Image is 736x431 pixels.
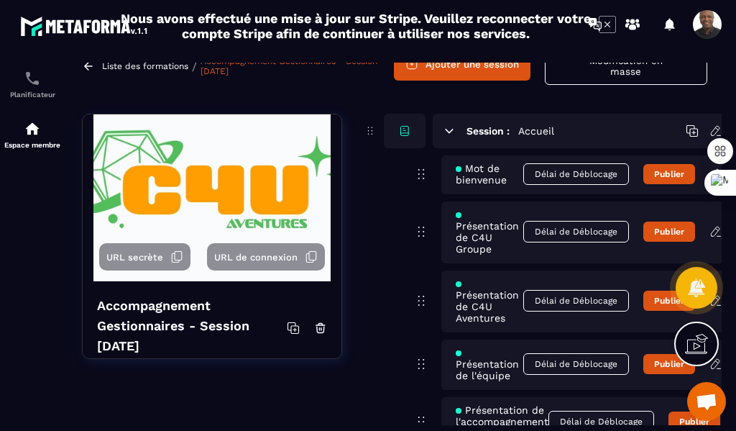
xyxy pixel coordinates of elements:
[106,252,163,263] span: URL secrète
[456,347,523,381] span: Présentation de l'équipe
[643,164,695,184] button: Publier
[545,47,707,85] button: Modification en masse
[102,61,188,71] a: Liste des formations
[4,141,61,149] p: Espace membre
[192,60,197,73] span: /
[456,209,523,255] span: Présentation de C4U Groupe
[687,382,726,421] a: Ouvrir le chat
[207,243,325,271] button: URL de connexion
[201,56,390,76] a: Accompagnement Gestionnaires - Session [DATE]
[24,120,41,137] img: automations
[523,290,629,312] span: Délai de Déblocage
[523,353,629,375] span: Délai de Déblocage
[394,47,530,81] button: Ajouter une session
[120,11,592,41] h2: Nous avons effectué une mise à jour sur Stripe. Veuillez reconnecter votre compte Stripe afin de ...
[4,59,61,109] a: schedulerschedulerPlanificateur
[523,163,629,185] span: Délai de Déblocage
[456,278,523,324] span: Présentation de C4U Aventures
[99,243,190,271] button: URL secrète
[643,354,695,374] button: Publier
[214,252,298,263] span: URL de connexion
[456,163,523,186] span: Mot de bienvenue
[4,109,61,160] a: automationsautomationsEspace membre
[97,296,287,356] h4: Accompagnement Gestionnaires - Session [DATE]
[466,125,510,137] h6: Session :
[20,13,149,39] img: logo
[643,222,695,242] button: Publier
[643,291,695,311] button: Publier
[518,124,554,138] h5: Accueil
[93,101,331,281] img: background
[4,91,61,99] p: Planificateur
[523,221,629,242] span: Délai de Déblocage
[24,70,41,87] img: scheduler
